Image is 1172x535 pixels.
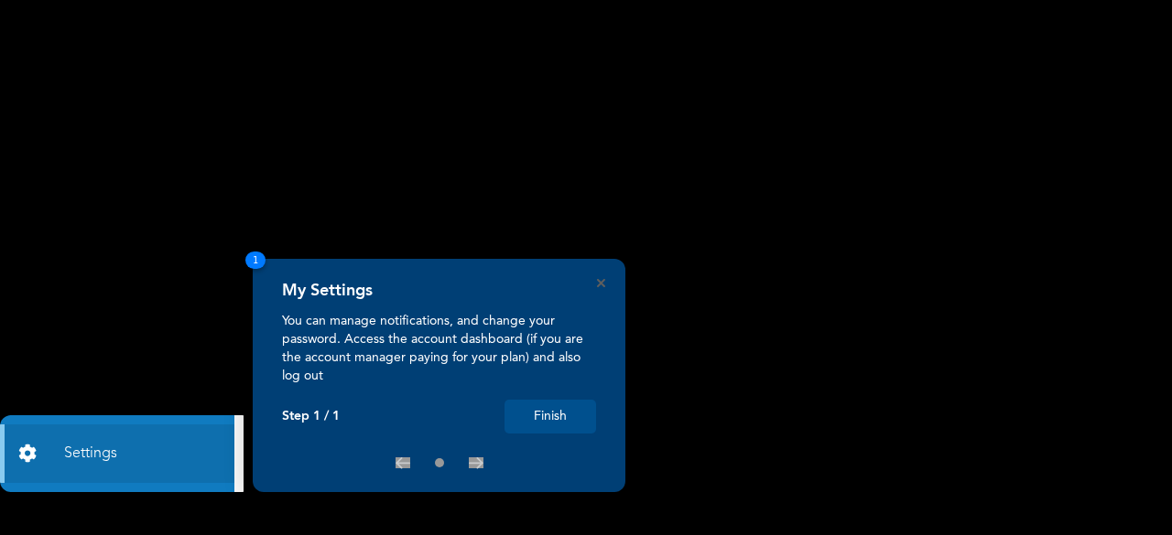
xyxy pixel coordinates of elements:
[245,251,266,269] span: 1
[597,279,605,287] button: Close
[282,281,373,301] h4: My Settings
[505,400,596,433] button: Finish
[282,409,340,424] p: Step 1 / 1
[282,312,596,385] p: You can manage notifications, and change your password. Access the account dashboard (if you are ...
